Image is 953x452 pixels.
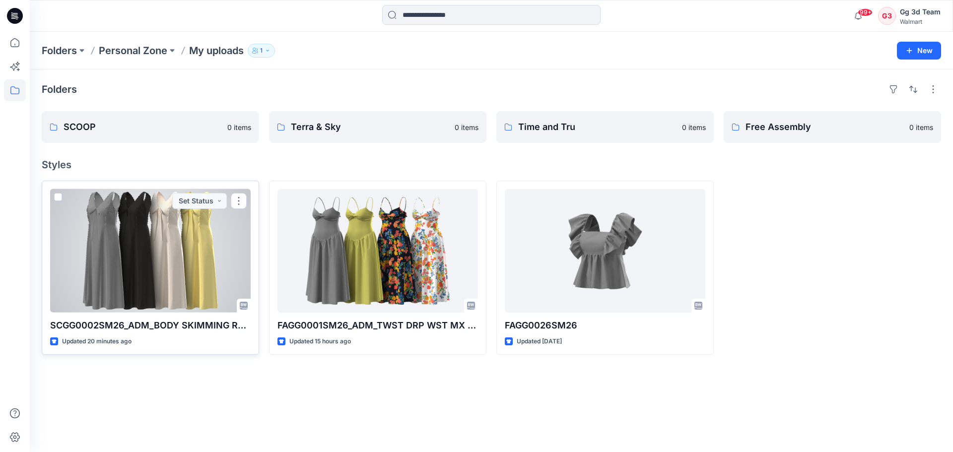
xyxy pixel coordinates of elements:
div: Walmart [900,18,941,25]
p: Free Assembly [746,120,903,134]
p: 0 items [909,122,933,132]
a: SCOOP0 items [42,111,259,143]
h4: Folders [42,83,77,95]
div: Gg 3d Team [900,6,941,18]
button: 1 [248,44,275,58]
a: Free Assembly0 items [724,111,941,143]
span: 99+ [858,8,873,16]
a: Folders [42,44,77,58]
a: SCGG0002SM26_ADM_BODY SKIMMING RELAXES DRESS [50,189,251,313]
a: Personal Zone [99,44,167,58]
p: SCOOP [64,120,221,134]
p: Updated 20 minutes ago [62,336,132,347]
p: 0 items [455,122,478,132]
p: 1 [260,45,263,56]
a: FAGG0001SM26_ADM_TWST DRP WST MX DRS [277,189,478,313]
p: FAGG0026SM26 [505,319,705,332]
p: Updated [DATE] [517,336,562,347]
a: Terra & Sky0 items [269,111,486,143]
p: 0 items [682,122,706,132]
h4: Styles [42,159,941,171]
p: 0 items [227,122,251,132]
p: Terra & Sky [291,120,449,134]
p: Updated 15 hours ago [289,336,351,347]
div: G3 [878,7,896,25]
p: Time and Tru [518,120,676,134]
p: SCGG0002SM26_ADM_BODY SKIMMING RELAXES DRESS [50,319,251,332]
p: FAGG0001SM26_ADM_TWST DRP WST MX DRS [277,319,478,332]
a: Time and Tru0 items [496,111,714,143]
a: FAGG0026SM26 [505,189,705,313]
button: New [897,42,941,60]
p: My uploads [189,44,244,58]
